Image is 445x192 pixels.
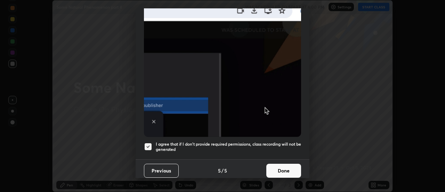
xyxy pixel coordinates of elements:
[224,167,227,174] h4: 5
[266,164,301,178] button: Done
[156,141,301,152] h5: I agree that if I don't provide required permissions, class recording will not be generated
[221,167,224,174] h4: /
[218,167,221,174] h4: 5
[144,164,179,178] button: Previous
